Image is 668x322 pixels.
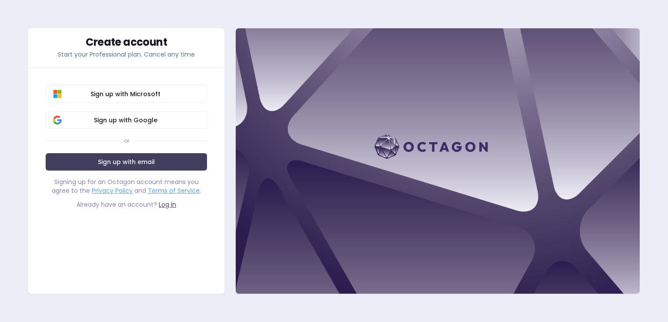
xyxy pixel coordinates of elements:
[46,50,207,59] p: Start your Professional plan. Cancel any time
[124,138,129,144] div: or
[46,200,207,209] div: Already have an account?
[46,85,207,103] button: Sign up with Microsoft
[46,153,207,171] a: Sign up with email
[148,186,200,195] a: Terms of Service
[159,200,176,209] a: Log in
[51,90,200,98] span: Sign up with Microsoft
[46,37,207,47] div: Create account
[51,116,200,124] span: Sign up with Google
[46,178,207,195] div: Signing up for an Octagon account means you agree to the and .
[92,186,133,195] a: Privacy Policy
[46,111,207,129] button: Sign up with Google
